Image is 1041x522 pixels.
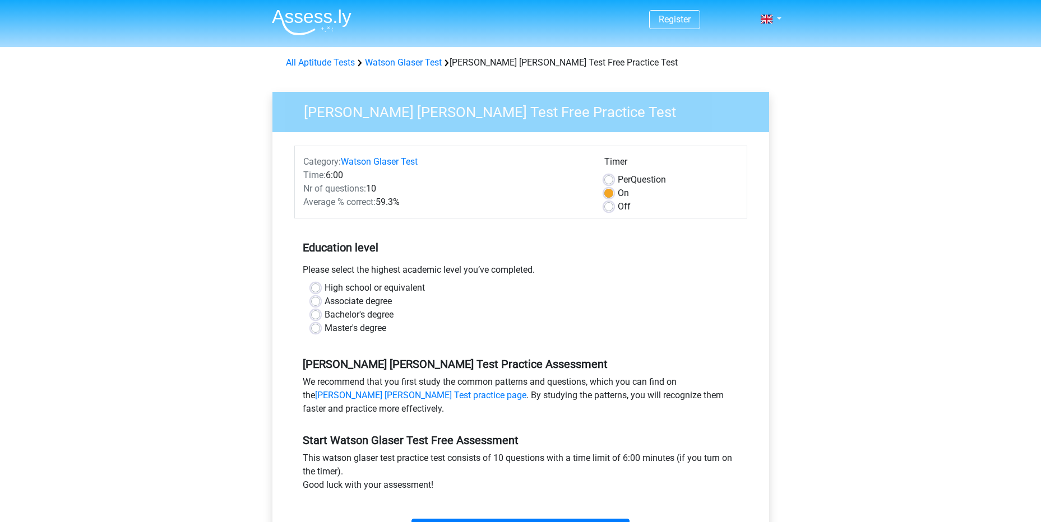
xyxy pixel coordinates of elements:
[618,187,629,200] label: On
[659,14,691,25] a: Register
[303,236,739,259] h5: Education level
[294,375,747,420] div: We recommend that you first study the common patterns and questions, which you can find on the . ...
[303,183,366,194] span: Nr of questions:
[294,263,747,281] div: Please select the highest academic level you’ve completed.
[294,451,747,496] div: This watson glaser test practice test consists of 10 questions with a time limit of 6:00 minutes ...
[325,295,392,308] label: Associate degree
[618,174,631,185] span: Per
[365,57,442,68] a: Watson Glaser Test
[272,9,351,35] img: Assessly
[281,56,760,69] div: [PERSON_NAME] [PERSON_NAME] Test Free Practice Test
[295,169,596,182] div: 6:00
[303,434,739,447] h5: Start Watson Glaser Test Free Assessment
[618,173,666,187] label: Question
[290,99,761,121] h3: [PERSON_NAME] [PERSON_NAME] Test Free Practice Test
[315,390,526,400] a: [PERSON_NAME] [PERSON_NAME] Test practice page
[618,200,631,213] label: Off
[341,156,418,167] a: Watson Glaser Test
[325,281,425,295] label: High school or equivalent
[325,321,386,335] label: Master's degree
[303,197,376,207] span: Average % correct:
[295,182,596,195] div: 10
[303,357,739,371] h5: [PERSON_NAME] [PERSON_NAME] Test Practice Assessment
[303,156,341,167] span: Category:
[286,57,355,68] a: All Aptitude Tests
[325,308,394,321] label: Bachelor's degree
[295,195,596,209] div: 59.3%
[303,170,326,180] span: Time:
[604,155,738,173] div: Timer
